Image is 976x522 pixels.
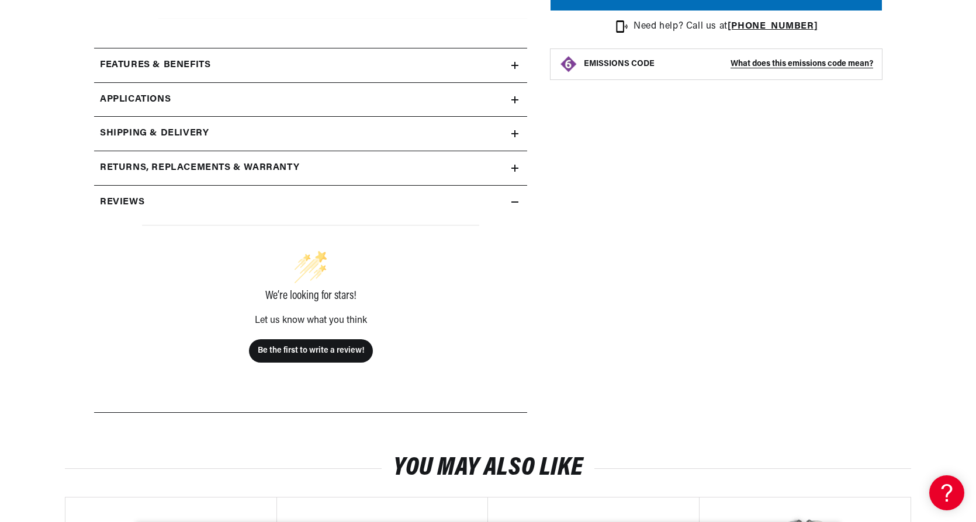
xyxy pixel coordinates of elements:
[142,290,479,302] div: We’re looking for stars!
[559,55,578,74] img: Emissions code
[728,22,818,31] a: [PHONE_NUMBER]
[100,161,299,176] h2: Returns, Replacements & Warranty
[94,117,527,151] summary: Shipping & Delivery
[100,219,521,403] div: customer reviews
[100,58,210,73] h2: Features & Benefits
[100,126,209,141] h2: Shipping & Delivery
[634,19,818,34] p: Need help? Call us at
[731,60,873,68] strong: What does this emissions code mean?
[94,48,527,82] summary: Features & Benefits
[65,457,911,479] h2: You may also like
[100,195,144,210] h2: Reviews
[94,151,527,185] summary: Returns, Replacements & Warranty
[94,83,527,117] a: Applications
[94,186,527,220] summary: Reviews
[584,59,873,69] button: EMISSIONS CODEWhat does this emissions code mean?
[100,92,171,107] span: Applications
[584,60,655,68] strong: EMISSIONS CODE
[249,339,373,363] button: Be the first to write a review!
[142,316,479,325] div: Let us know what you think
